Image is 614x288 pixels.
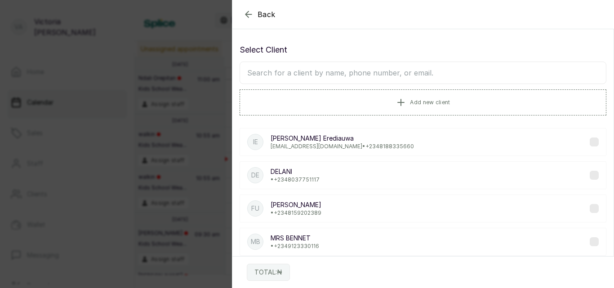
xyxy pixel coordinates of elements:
[271,176,320,183] p: • +234 8037751117
[271,234,319,243] p: MRS BENNET
[271,243,319,250] p: • +234 9123330116
[240,62,606,84] input: Search for a client by name, phone number, or email.
[258,9,276,20] span: Back
[271,134,414,143] p: [PERSON_NAME] Erediauwa
[251,237,260,246] p: MB
[410,99,450,106] span: Add new client
[253,137,258,146] p: IE
[271,167,320,176] p: DELANI
[254,268,282,277] p: TOTAL: ₦
[271,209,321,217] p: • +234 8159202389
[271,200,321,209] p: [PERSON_NAME]
[240,89,606,115] button: Add new client
[251,171,259,180] p: DE
[240,44,606,56] p: Select Client
[243,9,276,20] button: Back
[251,204,259,213] p: FU
[271,143,414,150] p: [EMAIL_ADDRESS][DOMAIN_NAME] • +234 8188335660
